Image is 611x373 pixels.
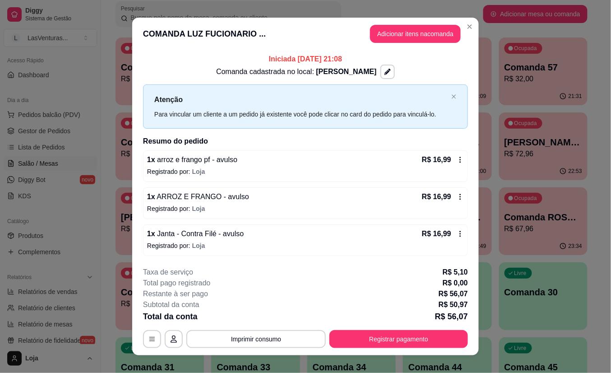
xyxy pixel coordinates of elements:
span: Loja [192,242,205,249]
p: R$ 16,99 [422,228,451,239]
p: R$ 5,10 [443,267,468,278]
p: Registrado por: [147,167,464,176]
span: arroz e frango pf - avulso [155,156,237,163]
button: Registrar pagamento [329,330,468,348]
span: Loja [192,205,205,212]
p: 1 x [147,191,249,202]
p: Total da conta [143,310,198,323]
p: R$ 16,99 [422,191,451,202]
button: Close [463,19,477,34]
p: 1 x [147,154,237,165]
header: COMANDA LUZ FUCIONARIO ... [132,18,479,50]
p: Restante à ser pago [143,289,208,299]
p: Iniciada [DATE] 21:08 [143,54,468,65]
p: Taxa de serviço [143,267,193,278]
p: Subtotal da conta [143,299,199,310]
span: Janta - Contra Filé - avulso [155,230,244,238]
p: Registrado por: [147,241,464,250]
p: R$ 0,00 [443,278,468,289]
p: Comanda cadastrada no local: [216,66,377,77]
p: Atenção [154,94,448,105]
button: Adicionar itens nacomanda [370,25,461,43]
p: R$ 16,99 [422,154,451,165]
p: R$ 50,97 [439,299,468,310]
span: ARROZ E FRANGO - avulso [155,193,249,200]
button: Imprimir consumo [186,330,326,348]
span: Loja [192,168,205,175]
p: 1 x [147,228,244,239]
button: close [451,94,457,100]
span: close [451,94,457,99]
span: [PERSON_NAME] [316,68,377,75]
div: Para vincular um cliente a um pedido já existente você pode clicar no card do pedido para vinculá... [154,109,448,119]
p: R$ 56,07 [435,310,468,323]
p: Registrado por: [147,204,464,213]
h2: Resumo do pedido [143,136,468,147]
p: Total pago registrado [143,278,210,289]
p: R$ 56,07 [439,289,468,299]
